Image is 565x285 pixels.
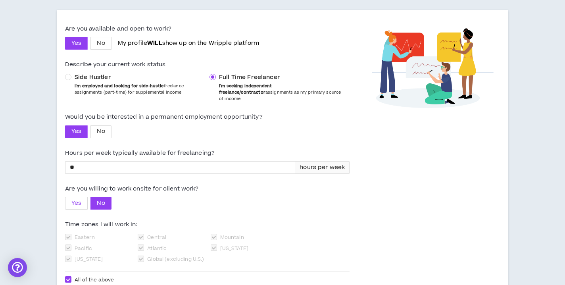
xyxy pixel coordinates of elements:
[71,127,81,136] span: Yes
[71,39,81,48] span: Yes
[65,58,350,71] label: Describe your current work status
[97,127,105,136] span: No
[75,234,95,241] span: Eastern
[75,256,103,263] span: [US_STATE]
[220,245,248,252] span: [US_STATE]
[97,39,105,48] span: No
[147,39,162,47] strong: WILL
[372,28,494,108] img: talent-work-preferences.png
[147,256,204,263] span: Global (excluding U.S.)
[219,83,341,102] span: assignments as my primary source of income
[71,199,81,208] span: Yes
[147,234,166,241] span: Central
[295,161,350,174] div: hours per week
[65,218,350,231] label: Time zones I will work in:
[219,83,272,95] b: I'm seeking independent freelance/contractor
[75,83,184,95] span: freelance assignments (part-time) for supplemental income
[97,199,105,208] span: No
[65,182,350,196] label: Are you willing to work onsite for client work?
[75,245,92,252] span: Pacific
[65,110,350,124] label: Would you be interested in a permanent employment opportunity?
[219,73,280,81] span: Full Time Freelancer
[147,245,167,252] span: Atlantic
[8,258,27,277] div: Open Intercom Messenger
[65,22,350,36] label: Are you available and open to work?
[220,234,244,241] span: Mountain
[65,146,350,160] label: Hours per week typically available for freelancing?
[118,39,259,47] p: My profile show up on the Wripple platform
[75,276,114,283] span: All of the above
[75,83,164,89] b: I'm employed and looking for side-hustle
[75,73,111,81] span: Side Hustler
